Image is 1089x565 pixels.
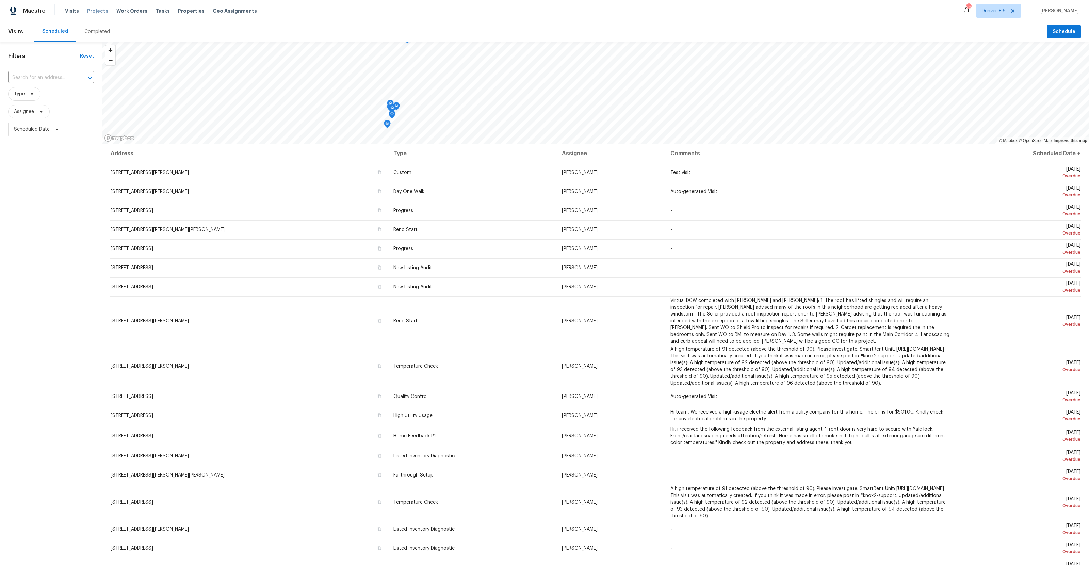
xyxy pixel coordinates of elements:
span: [STREET_ADDRESS] [111,413,153,418]
span: - [670,265,672,270]
span: Day One Walk [393,189,424,194]
h1: Filters [8,53,80,60]
span: [PERSON_NAME] [562,227,598,232]
div: Map marker [393,102,400,113]
span: Projects [87,7,108,14]
span: [STREET_ADDRESS][PERSON_NAME] [111,364,189,369]
span: - [670,208,672,213]
span: Visits [8,24,23,39]
span: [STREET_ADDRESS] [111,546,153,551]
span: - [670,473,672,478]
span: [PERSON_NAME] [562,170,598,175]
div: Overdue [962,529,1080,536]
span: [PERSON_NAME] [562,285,598,289]
span: Hi, i received the following feedback from the external listing agent. "Front door is very hard t... [670,427,945,445]
input: Search for an address... [8,72,75,83]
div: Overdue [962,416,1080,422]
span: Progress [393,208,413,213]
button: Copy Address [376,393,383,399]
span: A high temperature of 91 detected (above the threshold of 90). Please investigate. SmartRent Unit... [670,347,946,386]
div: Overdue [962,548,1080,555]
span: Virtual D0W completed with [PERSON_NAME] and [PERSON_NAME]: 1. The roof has lifted shingles and w... [670,298,949,344]
span: [STREET_ADDRESS] [111,394,153,399]
span: Reno Start [393,227,418,232]
span: Geo Assignments [213,7,257,14]
div: Scheduled [42,28,68,35]
span: [STREET_ADDRESS] [111,208,153,213]
span: [DATE] [962,167,1080,179]
div: Overdue [962,192,1080,198]
span: [DATE] [962,186,1080,198]
button: Copy Address [376,545,383,551]
span: Schedule [1053,28,1075,36]
span: Maestro [23,7,46,14]
span: [DATE] [962,281,1080,294]
span: Scheduled Date [14,126,50,133]
span: [PERSON_NAME] [562,500,598,505]
a: OpenStreetMap [1019,138,1052,143]
span: [STREET_ADDRESS][PERSON_NAME] [111,189,189,194]
span: Reno Start [393,319,418,323]
span: - [670,285,672,289]
span: Temperature Check [393,364,438,369]
span: [PERSON_NAME] [562,473,598,478]
span: High Utility Usage [393,413,433,418]
span: [PERSON_NAME] [562,454,598,458]
div: Overdue [962,173,1080,179]
span: [STREET_ADDRESS] [111,265,153,270]
span: [STREET_ADDRESS][PERSON_NAME][PERSON_NAME] [111,227,225,232]
span: [PERSON_NAME] [562,434,598,438]
div: Overdue [962,249,1080,256]
span: [STREET_ADDRESS][PERSON_NAME] [111,319,189,323]
div: Overdue [962,366,1080,373]
span: [STREET_ADDRESS][PERSON_NAME] [111,170,189,175]
button: Zoom out [105,55,115,65]
span: [PERSON_NAME] [562,546,598,551]
button: Open [85,73,95,83]
span: - [670,527,672,532]
span: New Listing Audit [393,265,432,270]
div: Overdue [962,211,1080,217]
span: Work Orders [116,7,147,14]
button: Copy Address [376,526,383,532]
span: Listed Inventory Diagnostic [393,527,455,532]
span: Progress [393,246,413,251]
th: Comments [665,144,956,163]
span: A high temperature of 91 detected (above the threshold of 90). Please investigate. SmartRent Unit... [670,486,946,518]
span: Denver + 6 [982,7,1006,14]
span: [PERSON_NAME] [562,208,598,213]
button: Schedule [1047,25,1081,39]
span: [DATE] [962,205,1080,217]
span: Auto-generated Visit [670,394,717,399]
div: Overdue [962,230,1080,237]
span: Assignee [14,108,34,115]
span: [DATE] [962,430,1080,443]
th: Type [388,144,556,163]
span: Custom [393,170,411,175]
span: [STREET_ADDRESS] [111,434,153,438]
span: Auto-generated Visit [670,189,717,194]
button: Copy Address [376,226,383,232]
button: Copy Address [376,318,383,324]
div: Overdue [962,321,1080,328]
a: Improve this map [1054,138,1087,143]
span: [PERSON_NAME] [562,189,598,194]
span: [PERSON_NAME] [562,527,598,532]
span: [STREET_ADDRESS][PERSON_NAME][PERSON_NAME] [111,473,225,478]
span: Type [14,91,25,97]
span: [DATE] [962,224,1080,237]
span: [DATE] [962,523,1080,536]
div: Map marker [387,100,394,110]
span: - [670,454,672,458]
div: Overdue [962,456,1080,463]
span: Properties [178,7,205,14]
th: Scheduled Date ↑ [956,144,1081,163]
span: [DATE] [962,315,1080,328]
button: Copy Address [376,207,383,213]
span: [STREET_ADDRESS] [111,246,153,251]
span: [DATE] [962,360,1080,373]
th: Assignee [556,144,665,163]
canvas: Map [102,42,1089,144]
span: [DATE] [962,391,1080,403]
